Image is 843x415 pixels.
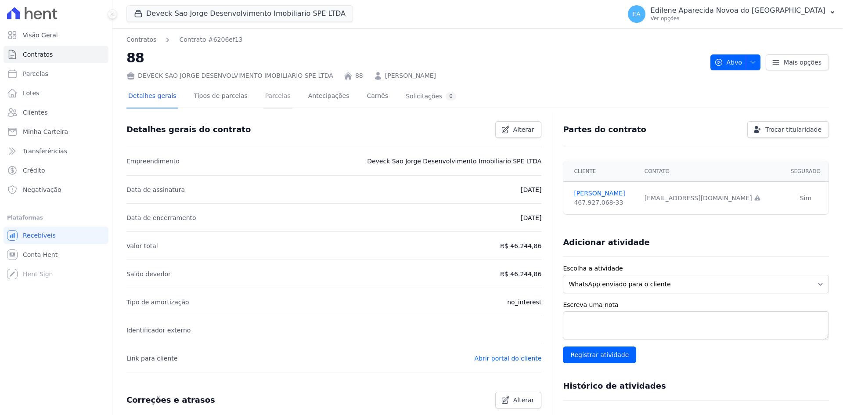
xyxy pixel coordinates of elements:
[4,65,108,83] a: Parcelas
[126,297,189,307] p: Tipo de amortização
[651,6,825,15] p: Edilene Aparecida Novoa do [GEOGRAPHIC_DATA]
[23,31,58,40] span: Visão Geral
[4,84,108,102] a: Lotes
[765,125,821,134] span: Trocar titularidade
[495,121,542,138] a: Alterar
[574,198,634,207] div: 467.927.068-33
[710,54,761,70] button: Ativo
[23,50,53,59] span: Contratos
[23,89,40,97] span: Lotes
[563,237,649,248] h3: Adicionar atividade
[406,92,456,101] div: Solicitações
[126,353,177,364] p: Link para cliente
[4,104,108,121] a: Clientes
[355,71,363,80] a: 88
[507,297,541,307] p: no_interest
[513,125,534,134] span: Alterar
[126,325,191,336] p: Identificador externo
[563,346,636,363] input: Registrar atividade
[574,189,634,198] a: [PERSON_NAME]
[639,161,783,182] th: Contato
[126,241,158,251] p: Valor total
[521,213,541,223] p: [DATE]
[23,185,61,194] span: Negativação
[784,58,821,67] span: Mais opções
[563,381,666,391] h3: Histórico de atividades
[521,184,541,195] p: [DATE]
[4,162,108,179] a: Crédito
[4,246,108,263] a: Conta Hent
[126,35,243,44] nav: Breadcrumb
[23,231,56,240] span: Recebíveis
[126,184,185,195] p: Data de assinatura
[500,241,541,251] p: R$ 46.244,86
[766,54,829,70] a: Mais opções
[4,123,108,141] a: Minha Carteira
[179,35,242,44] a: Contrato #6206ef13
[495,392,542,408] a: Alterar
[474,355,541,362] a: Abrir portal do cliente
[23,147,67,155] span: Transferências
[747,121,829,138] a: Trocar titularidade
[651,15,825,22] p: Ver opções
[126,71,333,80] div: DEVECK SAO JORGE DESENVOLVIMENTO IMOBILIARIO SPE LTDA
[126,156,180,166] p: Empreendimento
[23,69,48,78] span: Parcelas
[4,181,108,198] a: Negativação
[645,194,778,203] div: [EMAIL_ADDRESS][DOMAIN_NAME]
[126,48,703,68] h2: 88
[4,227,108,244] a: Recebíveis
[23,108,47,117] span: Clientes
[126,124,251,135] h3: Detalhes gerais do contrato
[126,269,171,279] p: Saldo devedor
[126,5,353,22] button: Deveck Sao Jorge Desenvolvimento Imobiliario SPE LTDA
[7,213,105,223] div: Plataformas
[563,161,639,182] th: Cliente
[23,127,68,136] span: Minha Carteira
[192,85,249,108] a: Tipos de parcelas
[365,85,390,108] a: Carnês
[126,35,703,44] nav: Breadcrumb
[23,166,45,175] span: Crédito
[446,92,456,101] div: 0
[513,396,534,404] span: Alterar
[367,156,541,166] p: Deveck Sao Jorge Desenvolvimento Imobiliario SPE LTDA
[4,142,108,160] a: Transferências
[714,54,742,70] span: Ativo
[126,213,196,223] p: Data de encerramento
[632,11,640,17] span: EA
[500,269,541,279] p: R$ 46.244,86
[263,85,292,108] a: Parcelas
[783,182,829,215] td: Sim
[385,71,436,80] a: [PERSON_NAME]
[4,26,108,44] a: Visão Geral
[126,35,156,44] a: Contratos
[126,85,178,108] a: Detalhes gerais
[563,300,829,310] label: Escreva uma nota
[563,124,646,135] h3: Partes do contrato
[783,161,829,182] th: Segurado
[404,85,458,108] a: Solicitações0
[23,250,58,259] span: Conta Hent
[306,85,351,108] a: Antecipações
[126,395,215,405] h3: Correções e atrasos
[563,264,829,273] label: Escolha a atividade
[4,46,108,63] a: Contratos
[621,2,843,26] button: EA Edilene Aparecida Novoa do [GEOGRAPHIC_DATA] Ver opções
